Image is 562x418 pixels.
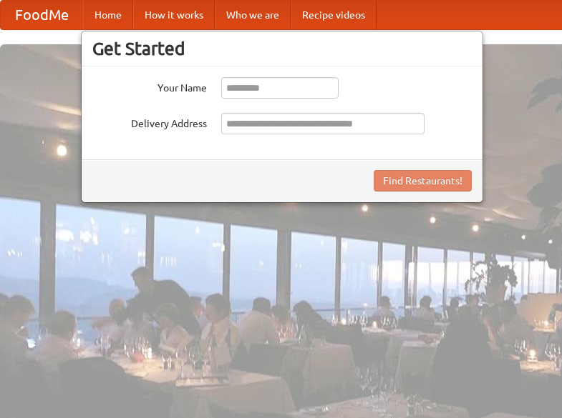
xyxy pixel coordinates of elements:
[92,77,207,95] label: Your Name
[291,1,377,29] a: Recipe videos
[374,170,472,191] button: Find Restaurants!
[133,1,215,29] a: How it works
[92,38,472,59] h3: Get Started
[92,113,207,131] label: Delivery Address
[1,1,83,29] a: FoodMe
[215,1,291,29] a: Who we are
[83,1,133,29] a: Home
